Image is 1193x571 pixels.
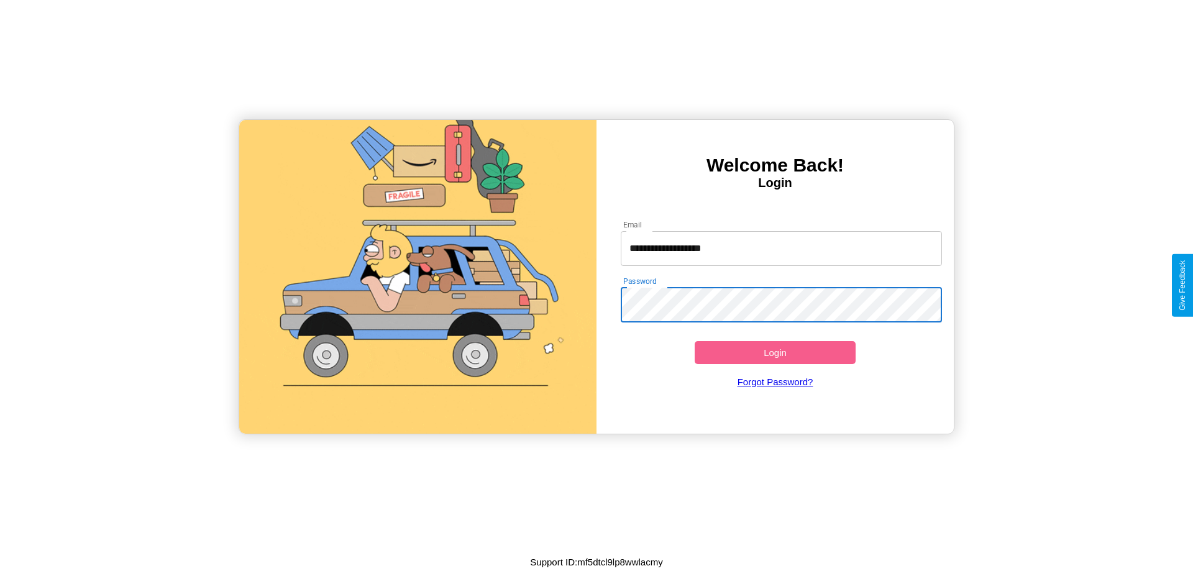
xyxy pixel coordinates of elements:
[530,554,662,570] p: Support ID: mf5dtcl9lp8wwlacmy
[623,219,642,230] label: Email
[596,155,954,176] h3: Welcome Back!
[623,276,656,286] label: Password
[695,341,856,364] button: Login
[615,364,936,400] a: Forgot Password?
[1178,260,1187,311] div: Give Feedback
[239,120,596,434] img: gif
[596,176,954,190] h4: Login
